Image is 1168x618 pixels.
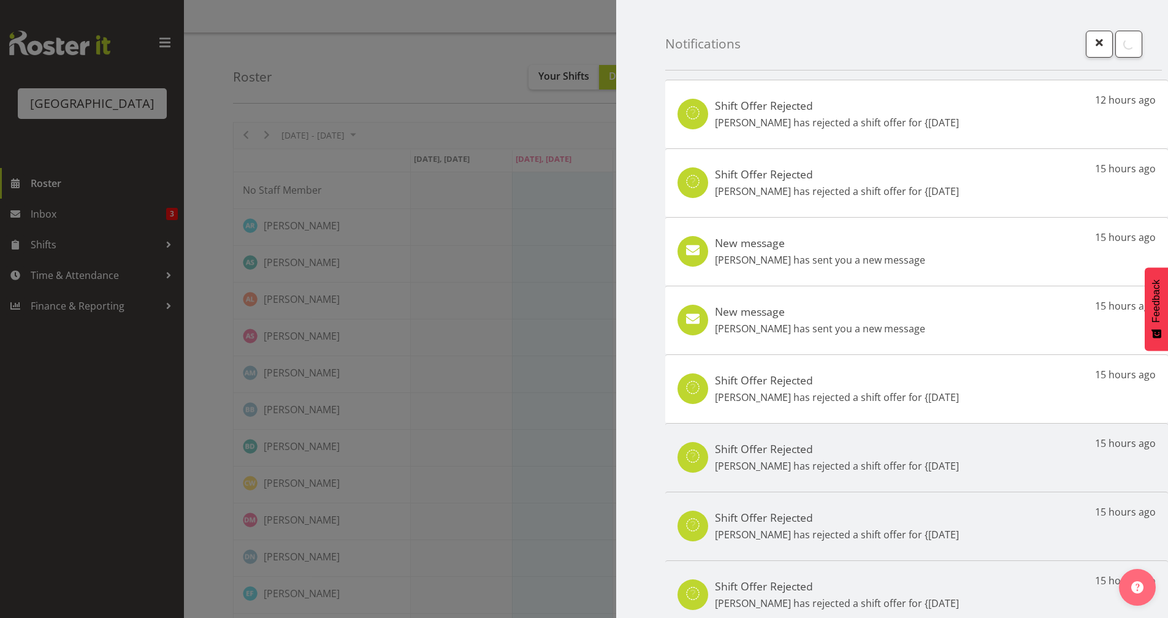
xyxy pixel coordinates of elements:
[1086,31,1113,58] button: Close
[1095,505,1156,519] p: 15 hours ago
[715,459,959,473] p: [PERSON_NAME] has rejected a shift offer for {[DATE]
[665,37,741,51] h4: Notifications
[1095,93,1156,107] p: 12 hours ago
[715,442,959,456] h5: Shift Offer Rejected
[715,579,959,593] h5: Shift Offer Rejected
[715,99,959,112] h5: Shift Offer Rejected
[715,253,925,267] p: [PERSON_NAME] has sent you a new message
[715,373,959,387] h5: Shift Offer Rejected
[1095,299,1156,313] p: 15 hours ago
[1151,280,1162,322] span: Feedback
[715,167,959,181] h5: Shift Offer Rejected
[715,596,959,611] p: [PERSON_NAME] has rejected a shift offer for {[DATE]
[715,321,925,336] p: [PERSON_NAME] has sent you a new message
[715,305,925,318] h5: New message
[1095,367,1156,382] p: 15 hours ago
[1145,267,1168,351] button: Feedback - Show survey
[1095,161,1156,176] p: 15 hours ago
[715,390,959,405] p: [PERSON_NAME] has rejected a shift offer for {[DATE]
[715,236,925,250] h5: New message
[1095,436,1156,451] p: 15 hours ago
[1131,581,1143,593] img: help-xxl-2.png
[715,184,959,199] p: [PERSON_NAME] has rejected a shift offer for {[DATE]
[1095,230,1156,245] p: 15 hours ago
[715,511,959,524] h5: Shift Offer Rejected
[715,115,959,130] p: [PERSON_NAME] has rejected a shift offer for {[DATE]
[1095,573,1156,588] p: 15 hours ago
[715,527,959,542] p: [PERSON_NAME] has rejected a shift offer for {[DATE]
